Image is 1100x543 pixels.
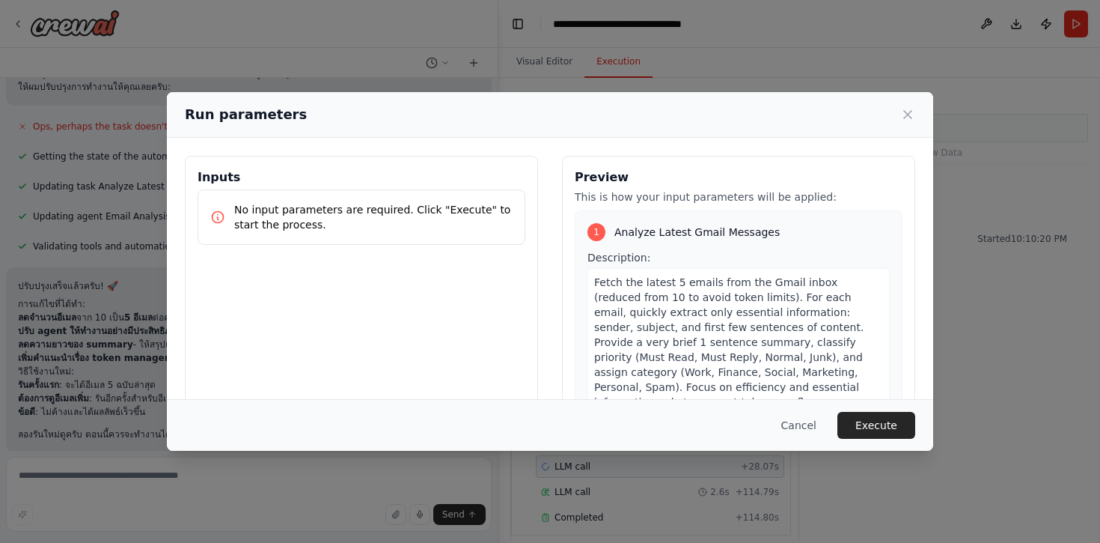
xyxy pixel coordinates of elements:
[614,225,780,240] span: Analyze Latest Gmail Messages
[575,189,902,204] p: This is how your input parameters will be applied:
[185,104,307,125] h2: Run parameters
[594,276,864,408] span: Fetch the latest 5 emails from the Gmail inbox (reduced from 10 to avoid token limits). For each ...
[769,412,828,439] button: Cancel
[198,169,525,186] h3: Inputs
[587,223,605,241] div: 1
[575,169,902,186] h3: Preview
[587,252,650,264] span: Description:
[234,202,513,232] p: No input parameters are required. Click "Execute" to start the process.
[837,412,915,439] button: Execute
